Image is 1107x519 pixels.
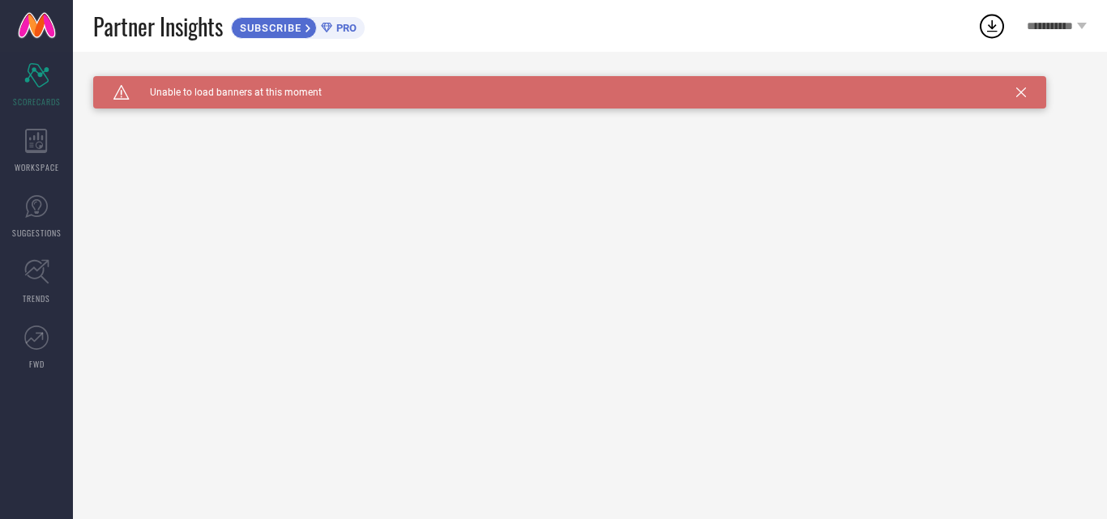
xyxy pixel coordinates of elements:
[12,227,62,239] span: SUGGESTIONS
[93,76,1087,89] div: Unable to load filters at this moment. Please try later.
[977,11,1007,40] div: Open download list
[23,292,50,304] span: TRENDS
[130,87,322,98] span: Unable to load banners at this moment
[93,10,223,43] span: Partner Insights
[29,358,45,370] span: FWD
[13,96,61,108] span: SCORECARDS
[15,161,59,173] span: WORKSPACE
[231,13,365,39] a: SUBSCRIBEPRO
[232,22,306,34] span: SUBSCRIBE
[332,22,357,34] span: PRO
